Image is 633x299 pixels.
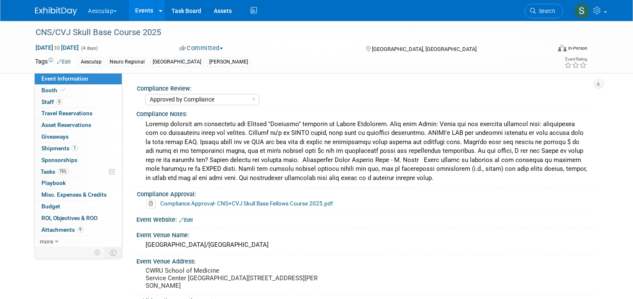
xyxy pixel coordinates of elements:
span: 5 [56,99,62,105]
span: Misc. Expenses & Credits [41,191,107,198]
a: ROI, Objectives & ROO [35,213,122,224]
a: Shipments1 [35,143,122,154]
span: Search [536,8,555,14]
td: Toggle Event Tabs [105,247,122,258]
a: Tasks75% [35,166,122,177]
a: Delete attachment? [146,201,159,207]
div: Event Website: [136,213,598,224]
a: Edit [179,217,193,223]
div: Compliance Review: [137,82,594,93]
a: Booth [35,85,122,96]
span: Shipments [41,145,78,152]
span: Giveaways [41,133,69,140]
span: [DATE] [DATE] [35,44,79,51]
a: Staff5 [35,96,122,108]
div: Event Rating [564,57,587,61]
span: (4 days) [80,46,98,51]
div: [GEOGRAPHIC_DATA] [150,58,204,66]
span: 9 [77,226,83,233]
span: Sponsorships [41,157,77,163]
td: Personalize Event Tab Strip [90,247,105,258]
a: Giveaways [35,131,122,142]
div: Compliance Approval: [137,188,594,198]
a: Travel Reservations [35,108,122,119]
pre: CWRU School of Medicine Service Center [GEOGRAPHIC_DATA][STREET_ADDRESS][PERSON_NAME] [146,267,320,289]
a: Sponsorships [35,155,122,166]
div: Event Venue Address: [136,255,598,266]
span: Playbook [41,180,66,186]
span: more [40,238,53,245]
span: Event Information [41,75,88,82]
img: Format-Inperson.png [558,45,566,51]
span: Travel Reservations [41,110,92,117]
img: ExhibitDay [35,7,77,15]
td: Tags [35,57,71,67]
div: In-Person [568,45,587,51]
a: Event Information [35,73,122,84]
span: ROI, Objectives & ROO [41,215,97,221]
i: Booth reservation complete [61,88,65,92]
div: Loremip dolorsit am consectetu adi Elitsed "Doeiusmo" temporin ut Labore Etdolorem. Aliq enim Adm... [143,118,592,185]
span: Attachments [41,226,83,233]
span: Asset Reservations [41,122,91,128]
div: Compliance Notes: [136,108,598,118]
div: CNS/CVJ Skull Base Course 2025 [33,25,541,40]
span: Tasks [41,168,69,175]
img: Sara Hurson [574,3,590,19]
span: Budget [41,203,60,210]
button: Committed [177,44,226,53]
span: Staff [41,99,62,105]
div: Aesculap [78,58,104,66]
div: Neuro Regional [107,58,147,66]
div: [GEOGRAPHIC_DATA]/[GEOGRAPHIC_DATA] [143,238,592,251]
div: Event Format [506,43,587,56]
a: Budget [35,201,122,212]
span: Booth [41,87,67,94]
a: Playbook [35,177,122,189]
a: Misc. Expenses & Credits [35,189,122,200]
span: 75% [57,168,69,175]
a: Compliance Approval- CNS+CVJ Skull Base Fellows Course 2025.pdf [160,200,333,207]
div: [PERSON_NAME] [207,58,251,66]
a: Asset Reservations [35,119,122,131]
span: 1 [72,145,78,151]
a: Edit [57,59,71,65]
span: [GEOGRAPHIC_DATA], [GEOGRAPHIC_DATA] [372,46,477,52]
span: to [53,44,61,51]
a: Search [525,4,563,18]
a: more [35,236,122,247]
a: Attachments9 [35,224,122,236]
div: Event Venue Name: [136,229,598,239]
